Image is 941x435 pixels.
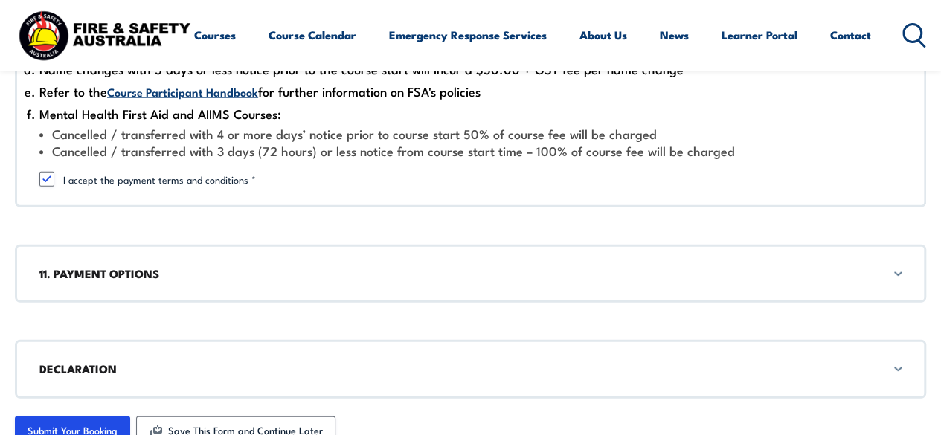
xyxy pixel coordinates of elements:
a: Contact [830,17,871,53]
li: Cancelled / transferred with 4 or more days’ notice prior to course start 50% of course fee will ... [39,125,902,142]
a: Emergency Response Services [389,17,547,53]
a: Learner Portal [722,17,797,53]
a: Course Calendar [269,17,356,53]
a: News [660,17,689,53]
h3: DECLARATION [39,361,902,377]
li: Refer to the for further information on FSA's policies [39,80,902,103]
a: Courses [194,17,236,53]
div: DECLARATION [15,340,926,398]
a: Course Participant Handbook [107,83,258,100]
h3: 11. PAYMENT OPTIONS [39,265,902,282]
li: Mental Health First Aid and AIIMS Courses: [39,103,902,125]
div: 11. PAYMENT OPTIONS [15,245,926,303]
label: I accept the payment terms and conditions * [63,172,902,187]
li: Cancelled / transferred with 3 days (72 hours) or less notice from course start time – 100% of co... [39,142,902,159]
a: About Us [579,17,627,53]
